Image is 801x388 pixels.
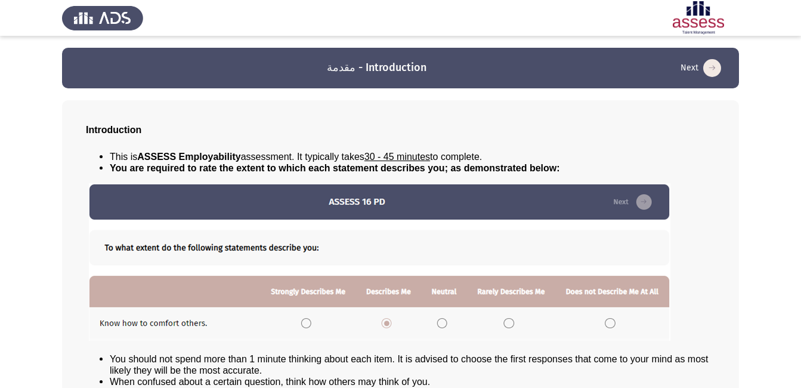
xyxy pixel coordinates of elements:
span: This is assessment. It typically takes to complete. [110,152,482,162]
h3: مقدمة - Introduction [327,60,426,75]
button: load next page [677,58,725,78]
span: Introduction [86,125,141,135]
img: Assess Talent Management logo [62,1,143,35]
b: ASSESS Employability [137,152,240,162]
u: 30 - 45 minutes [364,152,430,162]
img: Assessment logo of ASSESS Employability - EBI [658,1,739,35]
span: When confused about a certain question, think how others may think of you. [110,377,430,387]
span: You are required to rate the extent to which each statement describes you; as demonstrated below: [110,163,560,173]
span: You should not spend more than 1 minute thinking about each item. It is advised to choose the fir... [110,354,709,375]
